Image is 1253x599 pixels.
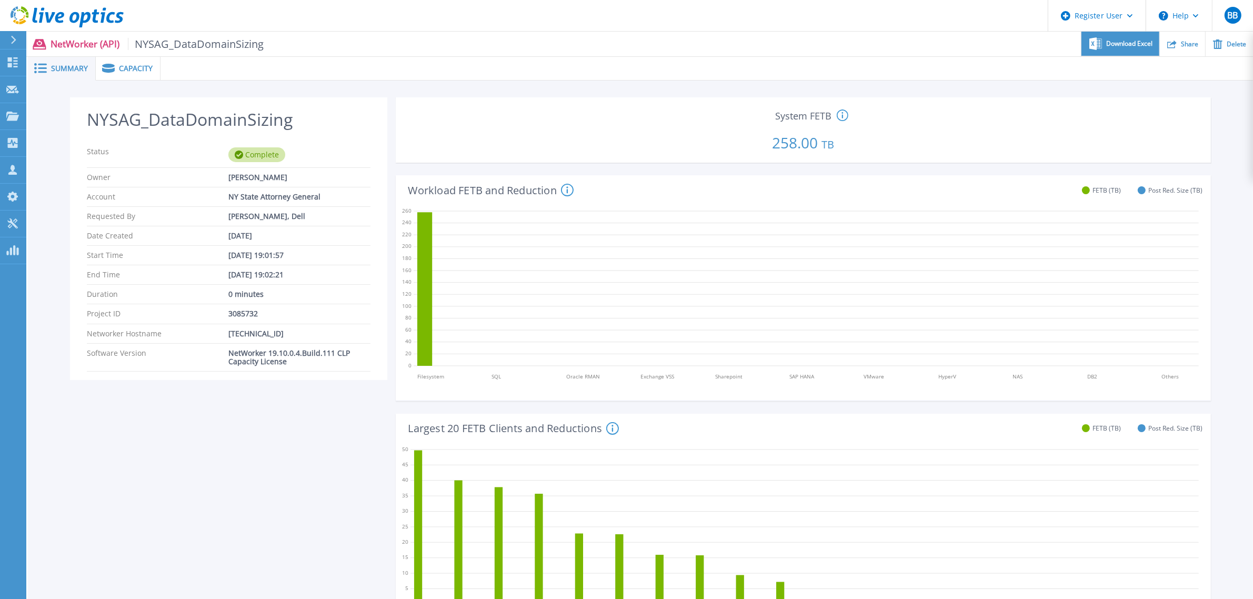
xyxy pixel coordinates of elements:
[402,219,412,226] text: 240
[1227,41,1246,47] span: Delete
[417,373,444,380] tspan: Filesystem
[789,373,815,380] tspan: SAP HANA
[119,65,153,72] span: Capacity
[821,137,834,152] span: TB
[87,349,228,366] p: Software Version
[402,507,408,514] text: 30
[1181,41,1198,47] span: Share
[1087,373,1097,380] tspan: DB2
[51,38,264,50] p: NetWorker (API)
[640,373,674,380] tspan: Exchange VSS
[228,271,370,279] div: [DATE] 19:02:21
[228,147,285,162] div: Complete
[408,362,412,369] text: 0
[228,349,370,366] div: NetWorker 19.10.0.4.Build.111 CLP Capacity License
[492,373,501,380] tspan: SQL
[402,302,412,310] text: 100
[405,338,412,345] text: 40
[1106,41,1152,47] span: Download Excel
[775,111,831,121] span: System FETB
[228,212,370,221] div: [PERSON_NAME], Dell
[228,330,370,338] div: [TECHNICAL_ID]
[87,193,228,201] p: Account
[938,373,956,380] tspan: HyperV
[402,243,412,250] text: 200
[87,147,228,162] p: Status
[228,232,370,240] div: [DATE]
[402,445,408,452] text: 50
[402,522,408,530] text: 25
[402,278,412,286] text: 140
[1148,186,1202,194] span: Post Red. Size (TB)
[405,314,412,322] text: 80
[1092,186,1121,194] span: FETB (TB)
[402,207,412,214] text: 260
[228,310,370,318] div: 3085732
[87,330,228,338] p: Networker Hostname
[87,271,228,279] p: End Time
[402,476,408,483] text: 40
[87,232,228,240] p: Date Created
[402,266,412,274] text: 160
[402,569,408,576] text: 10
[402,461,408,468] text: 45
[400,123,1207,158] p: 258.00
[1013,373,1023,380] tspan: NAS
[405,350,412,357] text: 20
[402,255,412,262] text: 180
[566,373,599,380] tspan: Oracle RMAN
[1092,424,1121,432] span: FETB (TB)
[51,65,88,72] span: Summary
[715,373,742,380] tspan: Sharepoint
[87,173,228,182] p: Owner
[228,290,370,298] div: 0 minutes
[87,290,228,298] p: Duration
[1227,11,1238,19] span: BB
[87,310,228,318] p: Project ID
[408,184,574,196] h4: Workload FETB and Reduction
[228,193,370,201] div: NY State Attorney General
[864,373,884,380] tspan: VMware
[228,251,370,259] div: [DATE] 19:01:57
[1148,424,1202,432] span: Post Red. Size (TB)
[405,584,408,592] text: 5
[402,231,412,238] text: 220
[402,553,408,561] text: 15
[87,212,228,221] p: Requested By
[1161,373,1179,380] tspan: Others
[87,251,228,259] p: Start Time
[408,422,619,435] h4: Largest 20 FETB Clients and Reductions
[87,110,370,129] h2: NYSAG_DataDomainSizing
[402,290,412,297] text: 120
[402,538,408,545] text: 20
[402,492,408,499] text: 35
[405,326,412,333] text: 60
[228,173,370,182] div: [PERSON_NAME]
[128,38,264,50] span: NYSAG_DataDomainSizing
